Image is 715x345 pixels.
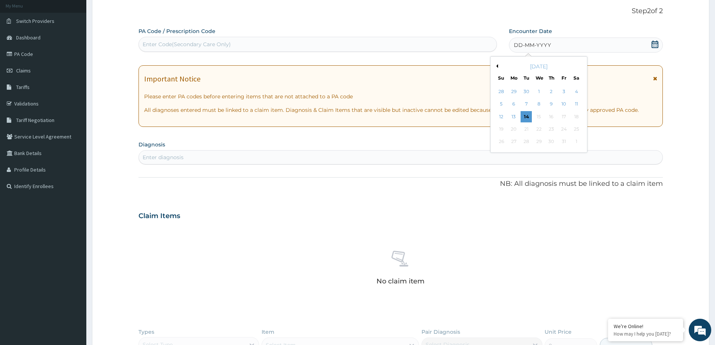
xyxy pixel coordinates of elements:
[558,136,570,148] div: Not available Friday, October 31st, 2025
[533,99,545,110] div: Choose Wednesday, October 8th, 2025
[571,124,582,135] div: Not available Saturday, October 25th, 2025
[571,111,582,122] div: Not available Saturday, October 18th, 2025
[138,141,165,148] label: Diagnosis
[571,99,582,110] div: Choose Saturday, October 11th, 2025
[508,124,519,135] div: Not available Monday, October 20th, 2025
[144,106,657,114] p: All diagnoses entered must be linked to a claim item. Diagnosis & Claim Items that are visible bu...
[558,86,570,97] div: Choose Friday, October 3rd, 2025
[508,86,519,97] div: Choose Monday, September 29th, 2025
[571,86,582,97] div: Choose Saturday, October 4th, 2025
[494,64,498,68] button: Previous Month
[614,323,677,330] div: We're Online!
[143,41,231,48] div: Enter Code(Secondary Care Only)
[536,75,542,81] div: We
[509,27,552,35] label: Encounter Date
[523,75,530,81] div: Tu
[44,95,104,170] span: We're online!
[496,86,507,97] div: Choose Sunday, September 28th, 2025
[614,331,677,337] p: How may I help you today?
[558,111,570,122] div: Not available Friday, October 17th, 2025
[508,99,519,110] div: Choose Monday, October 6th, 2025
[558,99,570,110] div: Choose Friday, October 10th, 2025
[498,75,504,81] div: Su
[546,86,557,97] div: Choose Thursday, October 2nd, 2025
[558,124,570,135] div: Not available Friday, October 24th, 2025
[4,205,143,231] textarea: Type your message and hit 'Enter'
[521,111,532,122] div: Choose Tuesday, October 14th, 2025
[496,111,507,122] div: Choose Sunday, October 12th, 2025
[546,124,557,135] div: Not available Thursday, October 23rd, 2025
[533,111,545,122] div: Not available Wednesday, October 15th, 2025
[521,124,532,135] div: Not available Tuesday, October 21st, 2025
[508,111,519,122] div: Choose Monday, October 13th, 2025
[138,179,663,189] p: NB: All diagnosis must be linked to a claim item
[495,86,583,148] div: month 2025-10
[496,99,507,110] div: Choose Sunday, October 5th, 2025
[514,41,551,49] span: DD-MM-YYYY
[496,124,507,135] div: Not available Sunday, October 19th, 2025
[376,277,424,285] p: No claim item
[16,117,54,124] span: Tariff Negotiation
[546,136,557,148] div: Not available Thursday, October 30th, 2025
[138,27,215,35] label: PA Code / Prescription Code
[144,75,200,83] h1: Important Notice
[546,111,557,122] div: Not available Thursday, October 16th, 2025
[533,86,545,97] div: Choose Wednesday, October 1st, 2025
[511,75,517,81] div: Mo
[574,75,580,81] div: Sa
[521,86,532,97] div: Choose Tuesday, September 30th, 2025
[123,4,141,22] div: Minimize live chat window
[138,212,180,220] h3: Claim Items
[533,136,545,148] div: Not available Wednesday, October 29th, 2025
[496,136,507,148] div: Not available Sunday, October 26th, 2025
[16,18,54,24] span: Switch Providers
[16,34,41,41] span: Dashboard
[561,75,567,81] div: Fr
[14,38,30,56] img: d_794563401_company_1708531726252_794563401
[39,42,126,52] div: Chat with us now
[494,63,584,70] div: [DATE]
[144,93,657,100] p: Please enter PA codes before entering items that are not attached to a PA code
[533,124,545,135] div: Not available Wednesday, October 22nd, 2025
[143,154,184,161] div: Enter diagnosis
[16,67,31,74] span: Claims
[508,136,519,148] div: Not available Monday, October 27th, 2025
[521,99,532,110] div: Choose Tuesday, October 7th, 2025
[548,75,555,81] div: Th
[16,84,30,90] span: Tariffs
[571,136,582,148] div: Not available Saturday, November 1st, 2025
[521,136,532,148] div: Not available Tuesday, October 28th, 2025
[138,7,663,15] p: Step 2 of 2
[546,99,557,110] div: Choose Thursday, October 9th, 2025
